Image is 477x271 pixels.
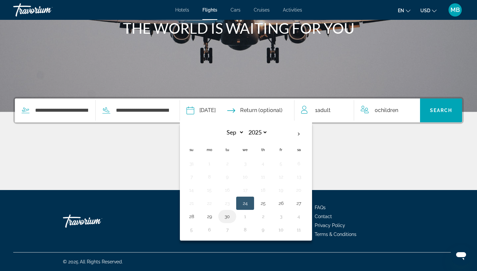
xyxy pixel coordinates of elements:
button: Day 9 [258,225,268,234]
button: Search [420,98,462,122]
button: Depart date: Sep 24, 2025 [186,98,216,122]
button: Day 16 [222,185,233,195]
a: Terms & Conditions [315,232,356,237]
button: Day 15 [204,185,215,195]
button: Day 4 [293,212,304,221]
button: Travelers: 1 adult, 0 children [294,98,420,122]
button: Day 21 [186,199,197,208]
span: Adult [317,107,331,113]
a: Flights [202,7,217,13]
span: © 2025 All Rights Reserved. [63,259,123,264]
button: Day 8 [204,172,215,181]
span: Search [430,108,452,113]
select: Select month [223,127,244,138]
iframe: Кнопка запуска окна обмена сообщениями [450,245,472,266]
button: Day 19 [276,185,286,195]
button: Day 1 [204,159,215,168]
button: Change currency [420,6,437,15]
button: User Menu [447,3,464,17]
button: Change language [398,6,410,15]
button: Day 6 [204,225,215,234]
span: en [398,8,404,13]
button: Day 27 [293,199,304,208]
a: FAQs [315,205,326,210]
a: Privacy Policy [315,223,345,228]
button: Day 10 [276,225,286,234]
a: Contact [315,214,332,219]
button: Return date [227,98,283,122]
button: Day 11 [293,225,304,234]
span: 1 [315,106,331,115]
button: Day 6 [293,159,304,168]
a: Hotels [175,7,189,13]
button: Day 7 [186,172,197,181]
button: Day 5 [276,159,286,168]
button: Day 3 [240,159,250,168]
button: Day 30 [222,212,233,221]
button: Day 28 [186,212,197,221]
button: Day 9 [222,172,233,181]
span: Children [378,107,398,113]
select: Select year [246,127,268,138]
span: 0 [375,106,398,115]
button: Day 12 [276,172,286,181]
a: Cars [231,7,240,13]
button: Day 13 [293,172,304,181]
button: Day 17 [240,185,250,195]
button: Day 20 [293,185,304,195]
button: Day 8 [240,225,250,234]
span: MB [450,7,460,13]
button: Day 3 [276,212,286,221]
div: Search widget [15,98,462,122]
button: Day 2 [258,212,268,221]
span: USD [420,8,430,13]
a: Travorium [63,211,129,231]
button: Day 31 [186,159,197,168]
button: Day 10 [240,172,250,181]
button: Day 29 [204,212,215,221]
button: Day 4 [258,159,268,168]
button: Day 1 [240,212,250,221]
h1: THE WORLD IS WAITING FOR YOU [114,19,363,37]
button: Day 23 [222,199,233,208]
button: Day 5 [186,225,197,234]
button: Next month [290,127,308,142]
button: Day 22 [204,199,215,208]
a: Cruises [254,7,270,13]
a: Activities [283,7,302,13]
button: Day 7 [222,225,233,234]
button: Day 11 [258,172,268,181]
button: Day 18 [258,185,268,195]
button: Day 26 [276,199,286,208]
button: Day 24 [240,199,250,208]
button: Day 14 [186,185,197,195]
a: Travorium [13,1,79,19]
button: Day 25 [258,199,268,208]
button: Day 2 [222,159,233,168]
